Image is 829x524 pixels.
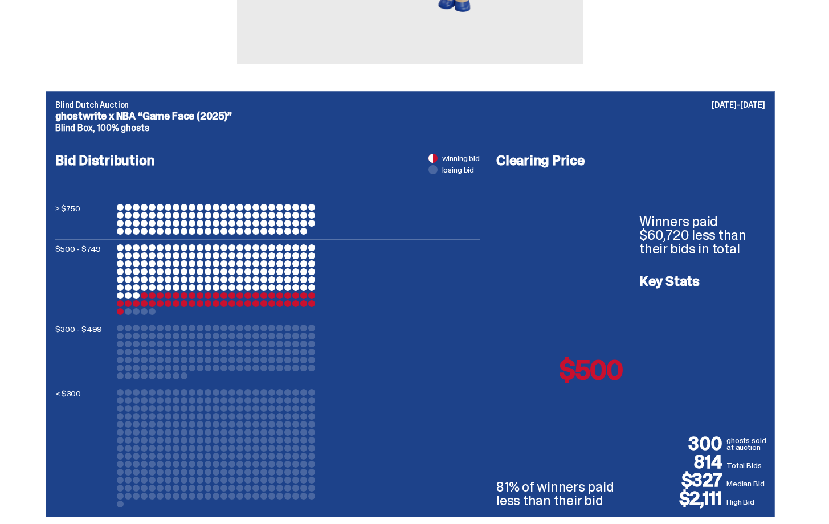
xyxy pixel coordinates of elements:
[496,154,625,167] h4: Clearing Price
[639,435,726,453] p: 300
[55,111,765,121] p: ghostwrite x NBA “Game Face (2025)”
[726,437,767,453] p: ghosts sold at auction
[55,244,112,315] p: $500 - $749
[55,122,95,134] span: Blind Box,
[639,453,726,471] p: 814
[55,204,112,235] p: ≥ $750
[639,275,767,288] h4: Key Stats
[55,154,480,204] h4: Bid Distribution
[639,471,726,489] p: $327
[560,357,623,384] p: $500
[55,325,112,379] p: $300 - $499
[55,101,765,109] p: Blind Dutch Auction
[442,166,475,174] span: losing bid
[442,154,480,162] span: winning bid
[55,389,112,507] p: < $300
[726,460,767,471] p: Total Bids
[496,480,625,507] p: 81% of winners paid less than their bid
[726,496,767,507] p: High Bid
[639,489,726,507] p: $2,111
[639,215,767,256] p: Winners paid $60,720 less than their bids in total
[712,101,765,109] p: [DATE]-[DATE]
[97,122,149,134] span: 100% ghosts
[726,478,767,489] p: Median Bid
